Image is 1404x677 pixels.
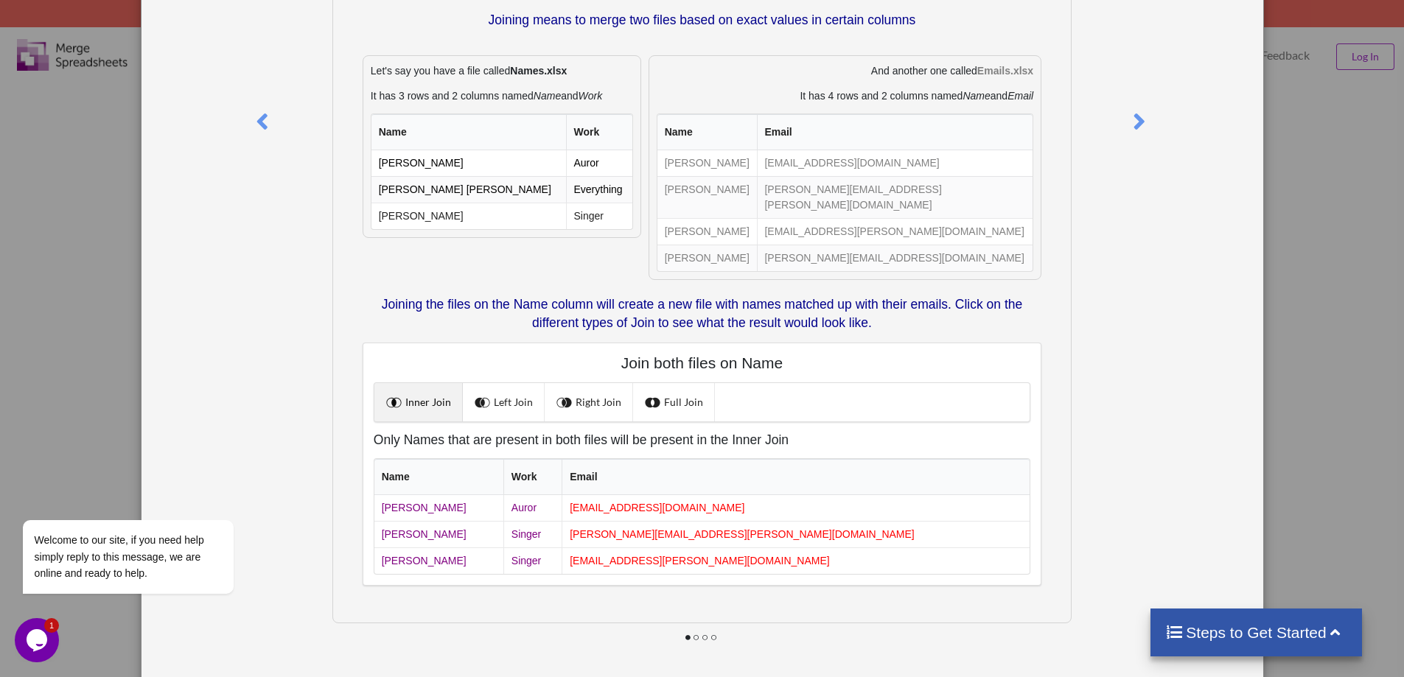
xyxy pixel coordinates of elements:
[371,114,566,150] th: Name
[503,521,562,547] td: Singer
[657,114,757,150] th: Name
[371,150,566,176] td: [PERSON_NAME]
[657,150,757,176] td: [PERSON_NAME]
[503,547,562,574] td: Singer
[562,547,1030,574] td: [EMAIL_ADDRESS][PERSON_NAME][DOMAIN_NAME]
[374,354,1030,372] h4: Join both files on Name
[503,495,562,521] td: Auror
[510,65,567,77] b: Names.xlsx
[1165,623,1347,642] h4: Steps to Get Started
[534,90,561,102] i: Name
[562,495,1030,521] td: [EMAIL_ADDRESS][DOMAIN_NAME]
[374,432,1030,448] h5: Only Names that are present in both files will be present in the Inner Join
[15,387,280,611] iframe: chat widget
[370,11,1034,29] p: Joining means to merge two files based on exact values in certain columns
[374,495,503,521] td: [PERSON_NAME]
[566,203,632,229] td: Singer
[562,459,1030,495] th: Email
[371,88,633,103] p: It has 3 rows and 2 columns named and
[657,88,1033,103] p: It has 4 rows and 2 columns named and
[363,295,1041,332] p: Joining the files on the Name column will create a new file with names matched up with their emai...
[657,176,757,218] td: [PERSON_NAME]
[579,90,603,102] i: Work
[757,218,1033,245] td: [EMAIL_ADDRESS][PERSON_NAME][DOMAIN_NAME]
[374,521,503,547] td: [PERSON_NAME]
[757,114,1033,150] th: Email
[374,383,463,421] a: Inner Join
[657,63,1033,78] p: And another one called
[545,383,633,421] a: Right Join
[1007,90,1033,102] i: Email
[977,65,1033,77] b: Emails.xlsx
[657,218,757,245] td: [PERSON_NAME]
[963,90,990,102] i: Name
[633,383,715,421] a: Full Join
[15,618,62,662] iframe: chat widget
[757,150,1033,176] td: [EMAIL_ADDRESS][DOMAIN_NAME]
[374,459,503,495] th: Name
[566,114,632,150] th: Work
[757,176,1033,218] td: [PERSON_NAME][EMAIL_ADDRESS][PERSON_NAME][DOMAIN_NAME]
[371,176,566,203] td: [PERSON_NAME] [PERSON_NAME]
[757,245,1033,271] td: [PERSON_NAME][EMAIL_ADDRESS][DOMAIN_NAME]
[371,63,633,78] p: Let's say you have a file called
[566,150,632,176] td: Auror
[374,547,503,574] td: [PERSON_NAME]
[503,459,562,495] th: Work
[463,383,545,421] a: Left Join
[566,176,632,203] td: Everything
[371,203,566,229] td: [PERSON_NAME]
[562,521,1030,547] td: [PERSON_NAME][EMAIL_ADDRESS][PERSON_NAME][DOMAIN_NAME]
[657,245,757,271] td: [PERSON_NAME]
